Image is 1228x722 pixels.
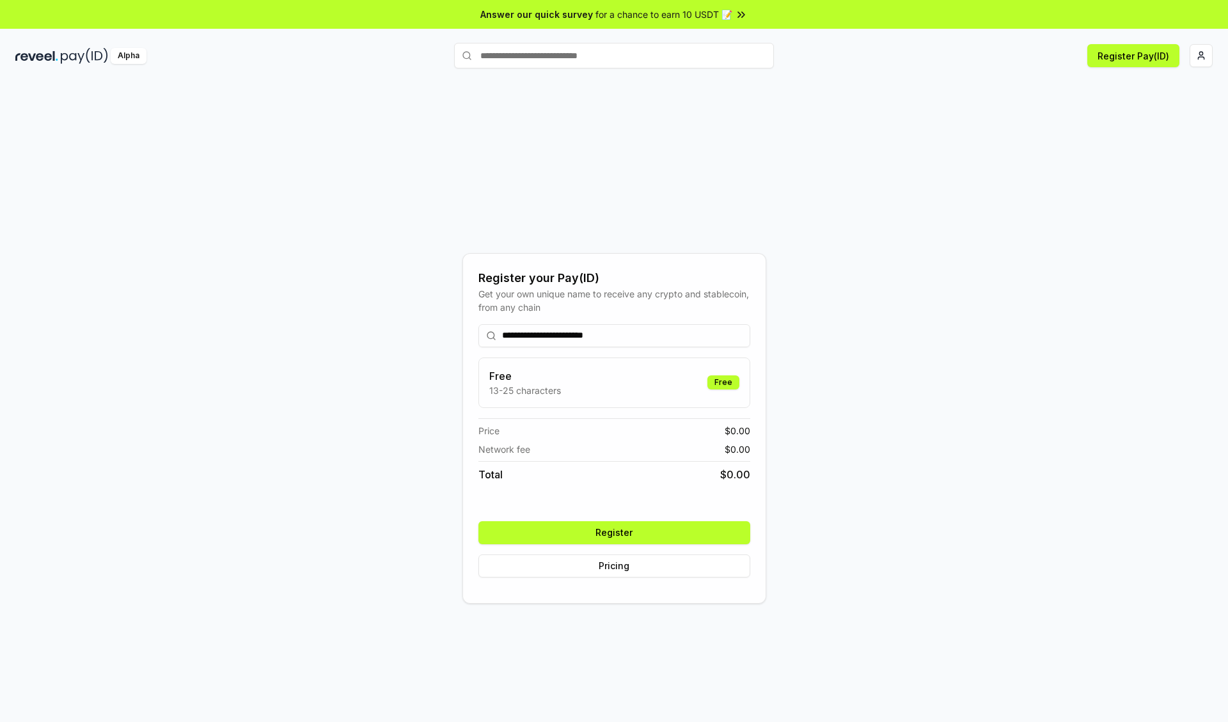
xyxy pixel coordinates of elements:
[478,443,530,456] span: Network fee
[720,467,750,482] span: $ 0.00
[61,48,108,64] img: pay_id
[489,384,561,397] p: 13-25 characters
[15,48,58,64] img: reveel_dark
[725,424,750,437] span: $ 0.00
[489,368,561,384] h3: Free
[707,375,739,389] div: Free
[725,443,750,456] span: $ 0.00
[478,521,750,544] button: Register
[478,554,750,577] button: Pricing
[478,269,750,287] div: Register your Pay(ID)
[478,287,750,314] div: Get your own unique name to receive any crypto and stablecoin, from any chain
[111,48,146,64] div: Alpha
[480,8,593,21] span: Answer our quick survey
[478,424,500,437] span: Price
[478,467,503,482] span: Total
[1087,44,1179,67] button: Register Pay(ID)
[595,8,732,21] span: for a chance to earn 10 USDT 📝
